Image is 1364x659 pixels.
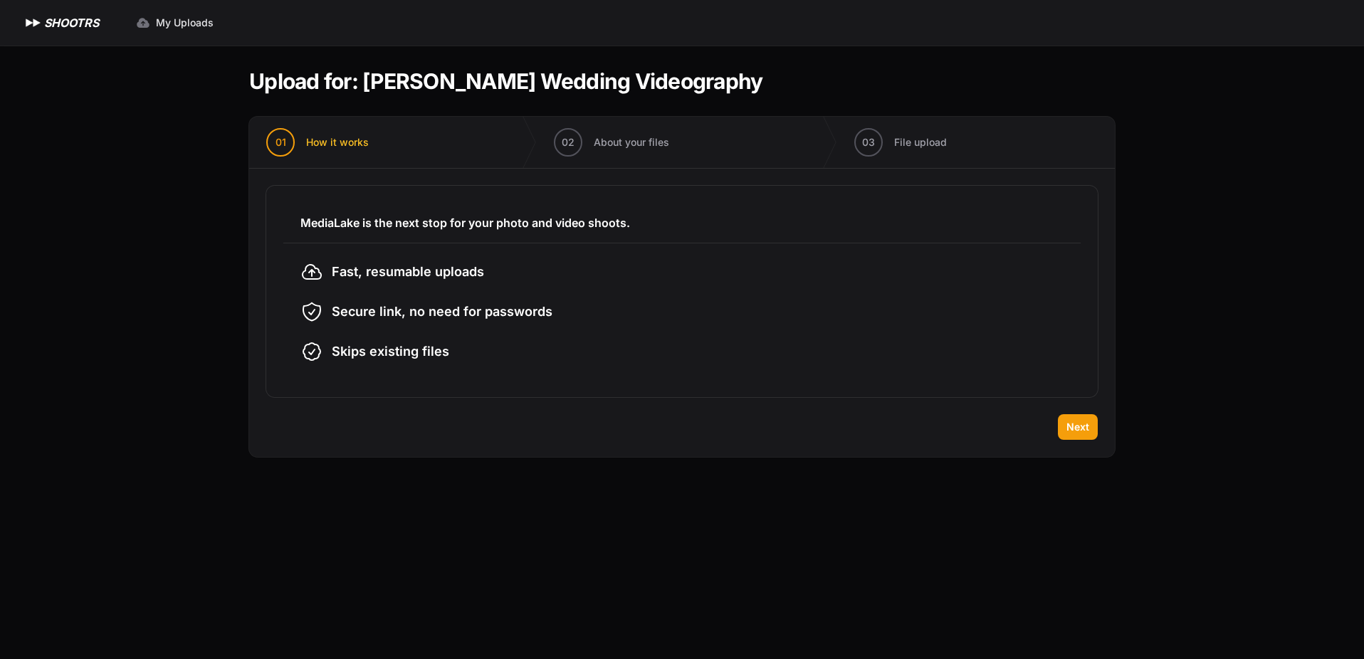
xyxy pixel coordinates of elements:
h1: SHOOTRS [44,14,99,31]
span: File upload [894,135,947,149]
span: My Uploads [156,16,214,30]
button: 02 About your files [537,117,686,168]
button: 01 How it works [249,117,386,168]
button: 03 File upload [837,117,964,168]
span: Fast, resumable uploads [332,262,484,282]
span: 02 [562,135,575,149]
span: Secure link, no need for passwords [332,302,552,322]
img: SHOOTRS [23,14,44,31]
button: Next [1058,414,1098,440]
span: About your files [594,135,669,149]
h1: Upload for: [PERSON_NAME] Wedding Videography [249,68,762,94]
a: SHOOTRS SHOOTRS [23,14,99,31]
span: Next [1066,420,1089,434]
a: My Uploads [127,10,222,36]
span: How it works [306,135,369,149]
span: 03 [862,135,875,149]
span: Skips existing files [332,342,449,362]
span: 01 [276,135,286,149]
h3: MediaLake is the next stop for your photo and video shoots. [300,214,1064,231]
